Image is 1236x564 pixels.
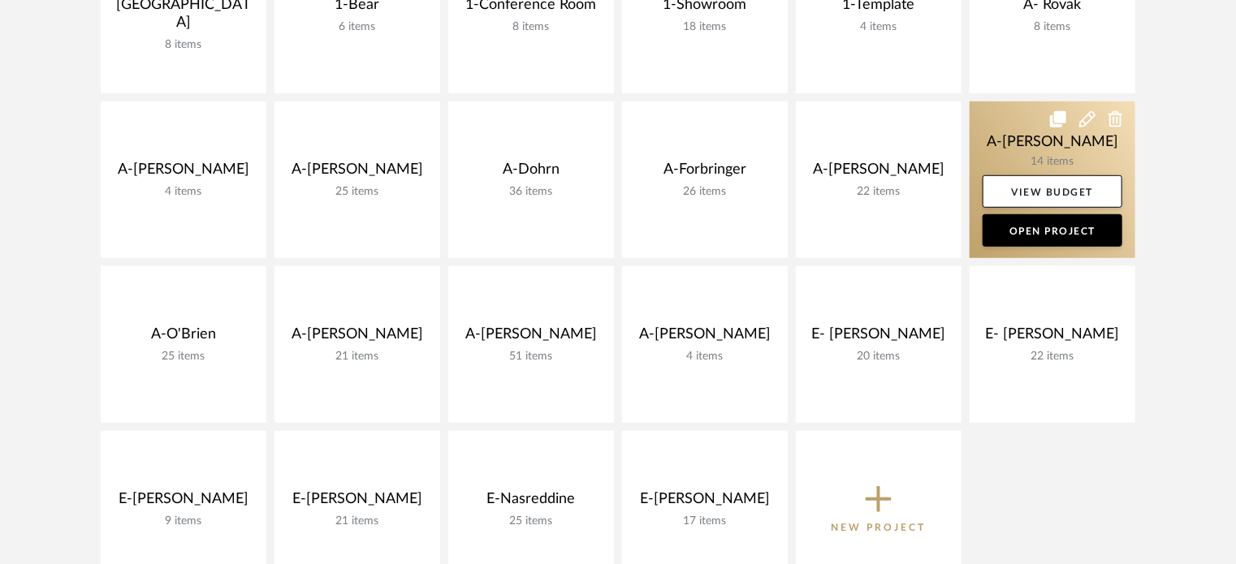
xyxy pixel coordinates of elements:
div: E-[PERSON_NAME] [287,490,427,514]
div: A-O'Brien [114,325,253,350]
div: 8 items [983,20,1122,34]
div: A-[PERSON_NAME] [635,325,775,350]
div: 21 items [287,514,427,528]
div: E- [PERSON_NAME] [809,325,949,350]
p: New Project [832,519,927,536]
div: A-[PERSON_NAME] [287,325,427,350]
a: View Budget [983,175,1122,208]
div: 4 items [809,20,949,34]
div: A-[PERSON_NAME] [809,161,949,185]
div: 9 items [114,514,253,528]
div: 17 items [635,514,775,528]
div: 26 items [635,185,775,199]
div: A-[PERSON_NAME] [114,161,253,185]
div: 21 items [287,350,427,364]
div: A-[PERSON_NAME] [461,325,601,350]
div: 22 items [983,350,1122,364]
div: A-Dohrn [461,161,601,185]
div: 25 items [287,185,427,199]
div: A-[PERSON_NAME] [287,161,427,185]
div: 4 items [635,350,775,364]
div: 22 items [809,185,949,199]
div: 8 items [114,38,253,52]
div: 20 items [809,350,949,364]
div: 36 items [461,185,601,199]
div: E-[PERSON_NAME] [114,490,253,514]
div: 8 items [461,20,601,34]
div: 4 items [114,185,253,199]
div: 6 items [287,20,427,34]
div: 25 items [114,350,253,364]
div: 25 items [461,514,601,528]
div: E-[PERSON_NAME] [635,490,775,514]
div: 18 items [635,20,775,34]
div: E-Nasreddine [461,490,601,514]
div: E- [PERSON_NAME] [983,325,1122,350]
div: 51 items [461,350,601,364]
a: Open Project [983,214,1122,247]
div: A-Forbringer [635,161,775,185]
